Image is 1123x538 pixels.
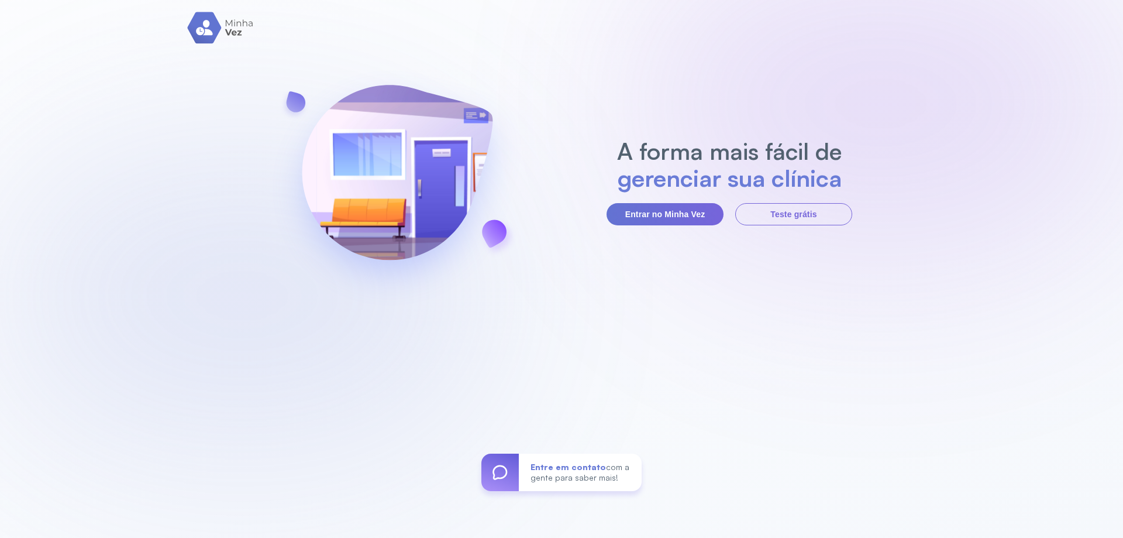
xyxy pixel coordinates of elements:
h2: A forma mais fácil de [611,138,848,165]
h2: gerenciar sua clínica [611,165,848,191]
div: com a gente para saber mais! [519,454,642,491]
img: banner-login.svg [271,54,523,309]
img: logo.svg [187,12,254,44]
a: Entre em contatocom a gente para saber mais! [481,454,642,491]
button: Entrar no Minha Vez [607,203,724,225]
span: Entre em contato [531,462,606,472]
button: Teste grátis [735,203,852,225]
